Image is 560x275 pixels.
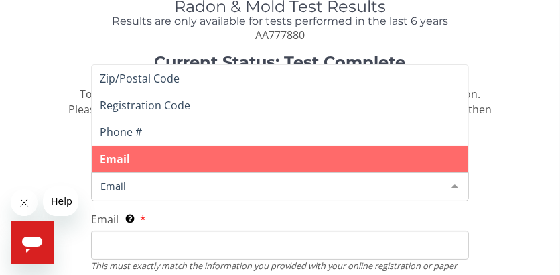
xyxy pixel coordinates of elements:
[255,27,305,42] span: AA777880
[100,98,190,113] span: Registration Code
[97,178,441,193] span: Email
[100,71,180,86] span: Zip/Postal Code
[100,125,142,140] span: Phone #
[11,221,54,264] iframe: Button to launch messaging window
[68,87,492,132] span: To protect your confidential test results, we need to confirm some information. Please choose an ...
[11,189,38,216] iframe: Close message
[91,212,119,227] span: Email
[154,52,405,72] strong: Current Status: Test Complete
[91,15,469,27] h4: Results are only available for tests performed in the last 6 years
[100,152,130,166] span: Email
[43,186,78,216] iframe: Message from company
